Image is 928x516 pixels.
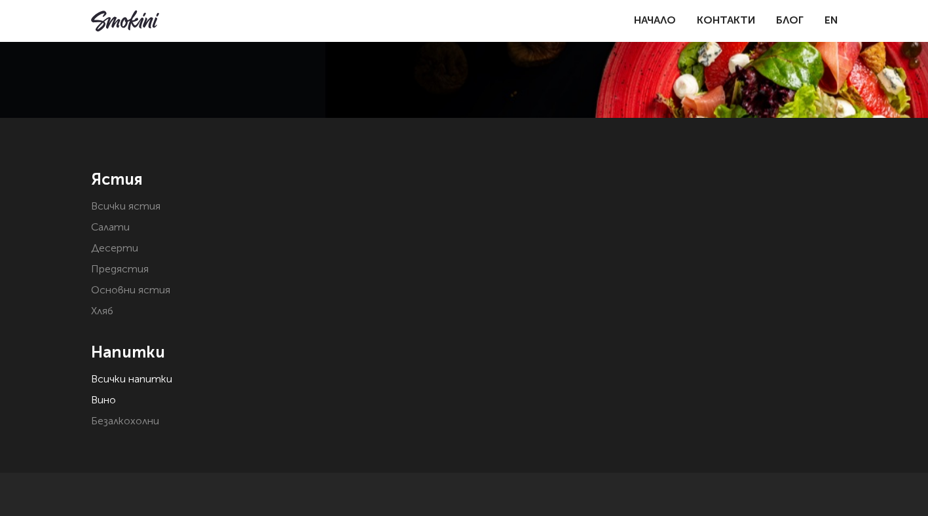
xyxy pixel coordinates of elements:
[91,396,116,406] a: Вино
[697,16,755,26] a: Контакти
[91,343,263,363] h4: Напитки
[776,16,804,26] a: Блог
[91,223,130,233] a: Салати
[91,244,138,254] a: Десерти
[91,416,159,427] a: Безалкохолни
[91,202,160,212] a: Всички ястия
[91,375,172,385] a: Всички напитки
[91,286,170,296] a: Основни ястия
[91,170,263,190] h4: Ястия
[91,306,113,317] a: Хляб
[634,16,676,26] a: Начало
[91,265,149,275] a: Предястия
[825,12,838,30] a: EN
